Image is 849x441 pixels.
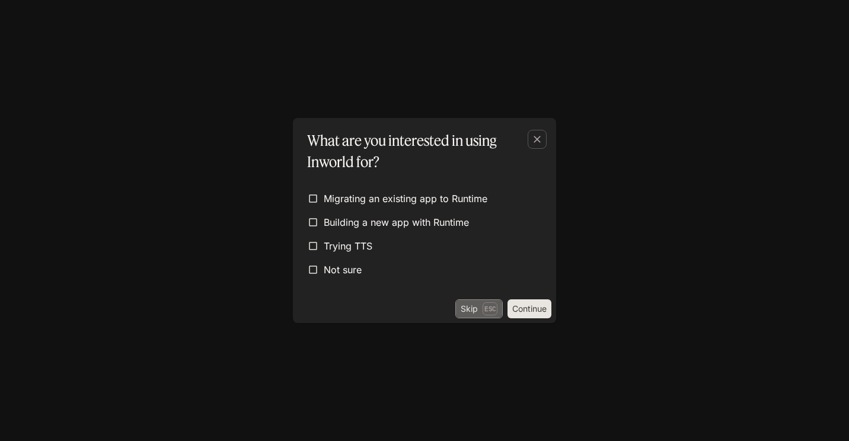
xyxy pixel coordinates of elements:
span: Trying TTS [324,239,372,253]
p: What are you interested in using Inworld for? [307,130,537,172]
button: SkipEsc [455,299,503,318]
span: Not sure [324,263,362,277]
button: Continue [508,299,551,318]
span: Building a new app with Runtime [324,215,469,229]
p: Esc [483,302,497,315]
span: Migrating an existing app to Runtime [324,191,487,206]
